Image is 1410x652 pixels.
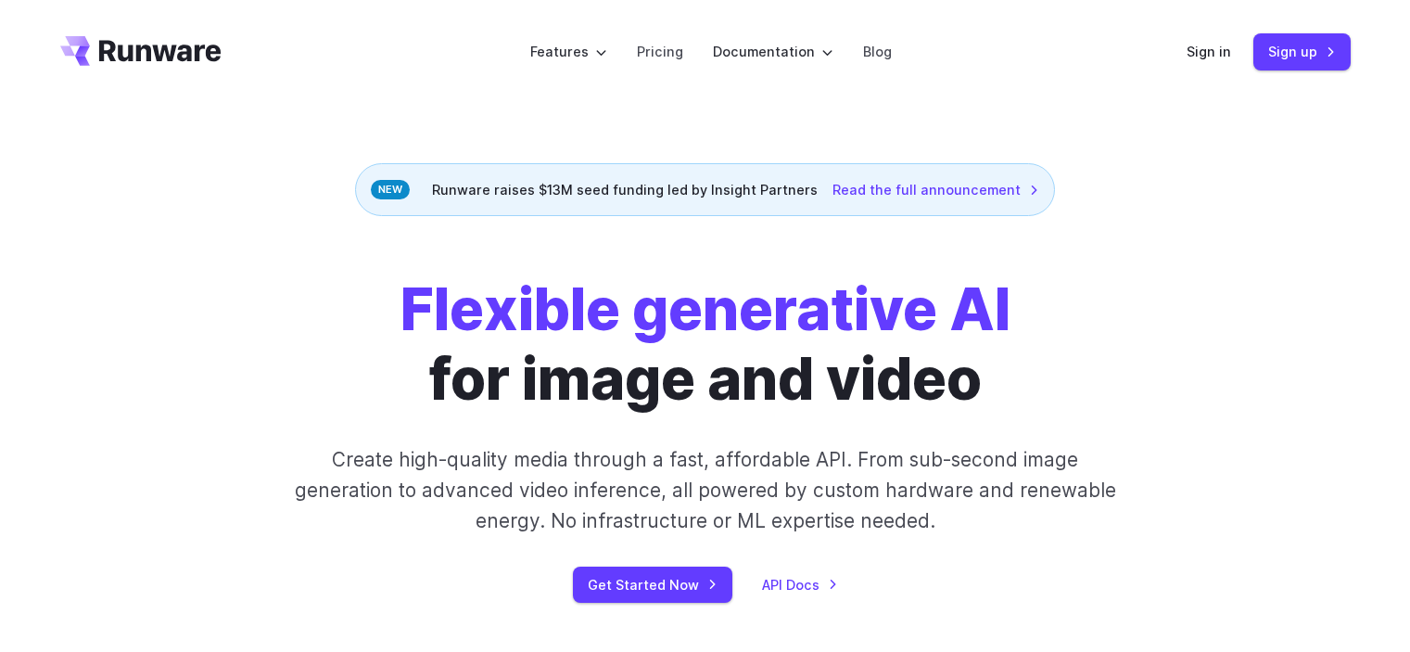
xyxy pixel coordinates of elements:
[863,41,892,62] a: Blog
[400,275,1010,415] h1: for image and video
[530,41,607,62] label: Features
[60,36,222,66] a: Go to /
[355,163,1055,216] div: Runware raises $13M seed funding led by Insight Partners
[400,275,1010,344] strong: Flexible generative AI
[713,41,833,62] label: Documentation
[762,574,838,595] a: API Docs
[832,179,1039,200] a: Read the full announcement
[1253,33,1351,70] a: Sign up
[573,567,732,603] a: Get Started Now
[637,41,683,62] a: Pricing
[292,444,1118,537] p: Create high-quality media through a fast, affordable API. From sub-second image generation to adv...
[1187,41,1231,62] a: Sign in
